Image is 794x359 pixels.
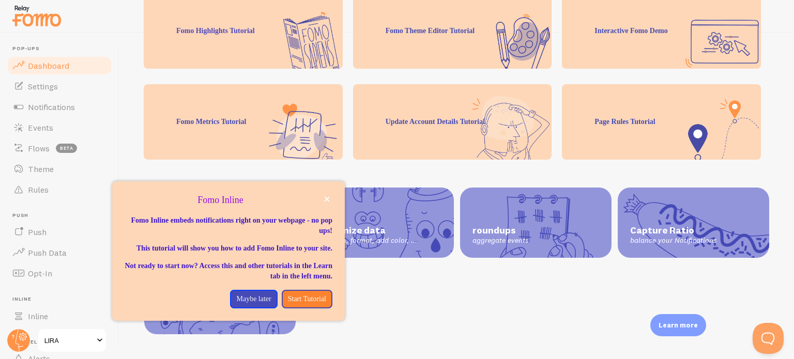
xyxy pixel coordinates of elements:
span: aggregate events [472,236,599,245]
a: Push Data [6,242,113,263]
a: Notifications [6,97,113,117]
div: Page Rules Tutorial [562,84,761,160]
span: customize data [314,225,441,237]
p: Learn more [659,320,698,330]
span: Settings [28,81,58,91]
span: balance your Notifications [630,236,757,245]
iframe: Help Scout Beacon - Open [753,323,784,354]
span: Inline [12,296,113,303]
span: LIRA [44,334,94,347]
span: Capture Ratio [630,225,757,237]
span: Push [28,227,47,237]
span: Rules [28,184,49,195]
span: Flows [28,143,50,153]
a: Theme [6,159,113,179]
span: Events [28,122,53,133]
a: Settings [6,76,113,97]
span: filter, trim, format, add color, ... [314,236,441,245]
p: Start Tutorial [288,294,326,304]
p: Maybe later [236,294,271,304]
span: Push Data [28,247,67,258]
span: Theme [28,164,54,174]
span: beta [56,144,77,153]
span: Opt-In [28,268,52,278]
div: Fomo Metrics Tutorial [144,84,343,160]
a: Rules [6,179,113,200]
p: Fomo Inline [125,194,332,207]
p: Not ready to start now? Access this and other tutorials in the Learn tab in the left menu. [125,261,332,282]
span: Push [12,212,113,219]
a: Events [6,117,113,138]
button: Start Tutorial [282,290,332,308]
a: LIRA [37,328,107,353]
button: Maybe later [230,290,277,308]
a: Flows beta [6,138,113,159]
span: Inline [28,311,48,321]
div: Fomo Inline [112,181,345,321]
div: Learn more [650,314,706,336]
a: Inline [6,306,113,326]
p: This tutorial will show you how to add Fomo Inline to your site. [125,243,332,254]
span: roundups [472,225,599,237]
span: Notifications [28,102,75,112]
button: close, [322,194,332,205]
a: Dashboard [6,55,113,76]
a: Push [6,222,113,242]
div: Update Account Details Tutorial [353,84,552,160]
p: Fomo Inline embeds notifications right on your webpage - no pop ups! [125,215,332,236]
span: Dashboard [28,60,69,71]
img: fomo-relay-logo-orange.svg [11,3,63,29]
a: Opt-In [6,263,113,284]
span: Pop-ups [12,45,113,52]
